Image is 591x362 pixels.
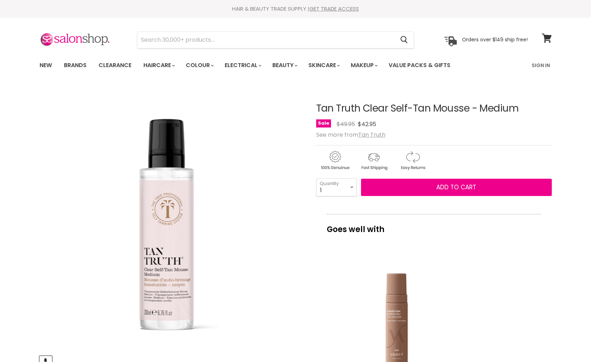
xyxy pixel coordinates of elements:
[316,131,385,139] span: See more from
[337,120,355,128] span: $49.95
[358,120,376,128] span: $42.95
[358,131,385,139] a: Tan Truth
[462,36,528,43] p: Orders over $149 ship free!
[34,58,57,73] a: New
[394,150,431,171] img: returns.gif
[355,150,392,171] img: shipping.gif
[138,58,179,73] a: Haircare
[309,5,359,12] a: GET TRADE ACCESS
[31,5,561,12] div: HAIR & BEAUTY TRADE SUPPLY |
[327,214,541,237] p: Goes well with
[31,55,561,76] nav: Main
[267,58,302,73] a: Beauty
[436,183,476,191] span: Add to cart
[303,58,344,73] a: Skincare
[316,103,552,114] h1: Tan Truth Clear Self-Tan Mousse - Medium
[316,150,354,171] img: genuine.gif
[93,58,137,73] a: Clearance
[527,58,554,73] a: Sign In
[361,179,552,196] button: Add to cart
[40,85,303,349] div: Tan Truth Clear Self-Tan Mousse - Medium image. Click or Scroll to Zoom.
[59,58,92,73] a: Brands
[395,32,414,48] button: Search
[316,119,331,127] span: Sale
[219,58,266,73] a: Electrical
[383,58,456,73] a: Value Packs & Gifts
[181,58,218,73] a: Colour
[34,55,492,76] ul: Main menu
[316,178,357,196] select: Quantity
[137,32,395,48] input: Search
[345,58,382,73] a: Makeup
[137,31,414,48] form: Product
